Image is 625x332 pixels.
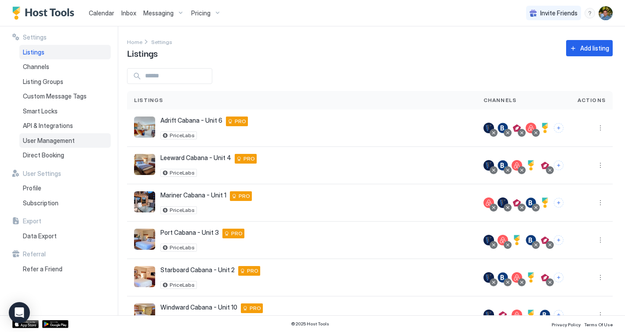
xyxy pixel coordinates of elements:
[19,196,111,211] a: Subscription
[143,9,174,17] span: Messaging
[595,310,606,320] button: More options
[247,267,258,275] span: PRO
[554,235,563,245] button: Connect channels
[595,197,606,208] div: menu
[552,319,581,328] a: Privacy Policy
[595,160,606,171] button: More options
[578,96,606,104] span: Actions
[191,9,211,17] span: Pricing
[127,37,142,46] a: Home
[595,123,606,133] div: menu
[127,39,142,45] span: Home
[134,154,155,175] div: listing image
[23,137,75,145] span: User Management
[23,48,44,56] span: Listings
[540,9,578,17] span: Invite Friends
[19,133,111,148] a: User Management
[134,229,155,250] div: listing image
[19,45,111,60] a: Listings
[23,199,58,207] span: Subscription
[231,230,243,237] span: PRO
[23,63,49,71] span: Channels
[23,232,57,240] span: Data Export
[19,104,111,119] a: Smart Locks
[566,40,613,56] button: Add listing
[127,46,158,59] span: Listings
[595,160,606,171] div: menu
[160,303,237,311] span: Windward Cabana - Unit 10
[23,250,46,258] span: Referral
[554,273,563,282] button: Connect channels
[134,266,155,287] div: listing image
[23,170,61,178] span: User Settings
[554,198,563,208] button: Connect channels
[160,191,226,199] span: Mariner Cabana - Unit 1
[127,37,142,46] div: Breadcrumb
[89,8,114,18] a: Calendar
[595,197,606,208] button: More options
[19,89,111,104] a: Custom Message Tags
[23,151,64,159] span: Direct Booking
[151,37,172,46] div: Breadcrumb
[584,322,613,327] span: Terms Of Use
[19,118,111,133] a: API & Integrations
[23,217,41,225] span: Export
[134,117,155,138] div: listing image
[584,319,613,328] a: Terms Of Use
[552,322,581,327] span: Privacy Policy
[19,59,111,74] a: Channels
[483,96,517,104] span: Channels
[595,272,606,283] button: More options
[42,320,69,328] a: Google Play Store
[23,184,41,192] span: Profile
[9,302,30,323] div: Open Intercom Messenger
[121,9,136,17] span: Inbox
[595,272,606,283] div: menu
[23,265,62,273] span: Refer a Friend
[121,8,136,18] a: Inbox
[250,304,261,312] span: PRO
[554,123,563,133] button: Connect channels
[23,122,73,130] span: API & Integrations
[23,78,63,86] span: Listing Groups
[23,33,47,41] span: Settings
[235,117,246,125] span: PRO
[23,107,58,115] span: Smart Locks
[160,266,235,274] span: Starboard Cabana - Unit 2
[239,192,250,200] span: PRO
[23,92,87,100] span: Custom Message Tags
[595,235,606,245] button: More options
[134,96,164,104] span: Listings
[554,310,563,320] button: Connect channels
[160,229,219,237] span: Port Cabana - Unit 3
[151,39,172,45] span: Settings
[554,161,563,170] button: Connect channels
[19,148,111,163] a: Direct Booking
[160,154,231,162] span: Leeward Cabana - Unit 4
[19,262,111,277] a: Refer a Friend
[595,123,606,133] button: More options
[19,74,111,89] a: Listing Groups
[595,235,606,245] div: menu
[599,6,613,20] div: User profile
[580,44,609,53] div: Add listing
[19,229,111,244] a: Data Export
[12,320,39,328] a: App Store
[291,321,329,327] span: © 2025 Host Tools
[89,9,114,17] span: Calendar
[585,8,595,18] div: menu
[134,303,155,325] div: listing image
[595,310,606,320] div: menu
[12,7,78,20] a: Host Tools Logo
[19,181,111,196] a: Profile
[160,117,222,124] span: Adrift Cabana - Unit 6
[134,191,155,212] div: listing image
[142,69,212,84] input: Input Field
[243,155,255,163] span: PRO
[151,37,172,46] a: Settings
